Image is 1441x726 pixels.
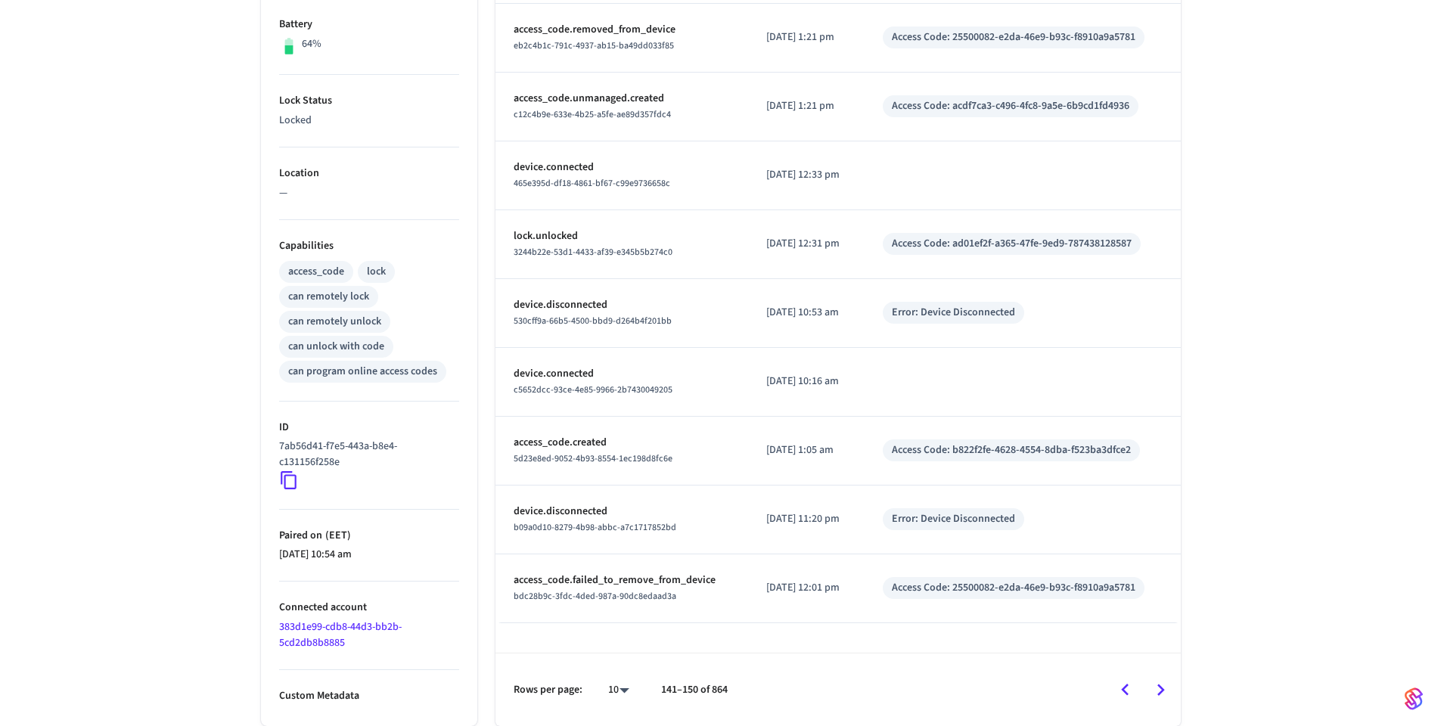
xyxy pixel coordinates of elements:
div: Access Code: ad01ef2f-a365-47fe-9ed9-787438128587 [892,236,1132,252]
div: Access Code: acdf7ca3-c496-4fc8-9a5e-6b9cd1fd4936 [892,98,1129,114]
div: Error: Device Disconnected [892,511,1015,527]
span: c5652dcc-93ce-4e85-9966-2b7430049205 [514,383,672,396]
span: b09a0d10-8279-4b98-abbc-a7c1717852bd [514,521,676,534]
p: device.disconnected [514,297,730,313]
span: eb2c4b1c-791c-4937-ab15-ba49dd033f85 [514,39,674,52]
div: Access Code: 25500082-e2da-46e9-b93c-f8910a9a5781 [892,29,1135,45]
a: 383d1e99-cdb8-44d3-bb2b-5cd2db8b8885 [279,619,402,650]
p: — [279,185,459,201]
span: 3244b22e-53d1-4433-af39-e345b5b274c0 [514,246,672,259]
p: ID [279,420,459,436]
p: [DATE] 12:01 pm [766,580,846,596]
img: SeamLogoGradient.69752ec5.svg [1405,687,1423,711]
span: 5d23e8ed-9052-4b93-8554-1ec198d8fc6e [514,452,672,465]
p: access_code.created [514,435,730,451]
div: can remotely lock [288,289,369,305]
p: device.connected [514,366,730,382]
p: [DATE] 11:20 pm [766,511,846,527]
span: bdc28b9c-3fdc-4ded-987a-90dc8edaad3a [514,590,676,603]
p: Connected account [279,600,459,616]
p: device.disconnected [514,504,730,520]
p: Paired on [279,528,459,544]
span: 465e395d-df18-4861-bf67-c99e9736658c [514,177,670,190]
p: Locked [279,113,459,129]
p: [DATE] 12:31 pm [766,236,846,252]
p: Location [279,166,459,181]
p: [DATE] 1:21 pm [766,29,846,45]
p: access_code.removed_from_device [514,22,730,38]
span: 530cff9a-66b5-4500-bbd9-d264b4f201bb [514,315,672,327]
p: [DATE] 12:33 pm [766,167,846,183]
button: Go to previous page [1107,672,1143,708]
p: 7ab56d41-f7e5-443a-b8e4-c131156f258e [279,439,453,470]
p: Capabilities [279,238,459,254]
p: Battery [279,17,459,33]
div: lock [367,264,386,280]
p: 141–150 of 864 [661,682,728,698]
div: Error: Device Disconnected [892,305,1015,321]
div: access_code [288,264,344,280]
p: [DATE] 10:16 am [766,374,846,389]
div: can program online access codes [288,364,437,380]
p: Lock Status [279,93,459,109]
p: Rows per page: [514,682,582,698]
p: Custom Metadata [279,688,459,704]
p: [DATE] 10:53 am [766,305,846,321]
p: access_code.unmanaged.created [514,91,730,107]
p: device.connected [514,160,730,175]
span: ( EET ) [322,528,351,543]
p: 64% [302,36,321,52]
p: access_code.failed_to_remove_from_device [514,572,730,588]
button: Go to next page [1143,672,1179,708]
p: [DATE] 1:05 am [766,442,846,458]
p: [DATE] 10:54 am [279,547,459,563]
div: Access Code: 25500082-e2da-46e9-b93c-f8910a9a5781 [892,580,1135,596]
div: can remotely unlock [288,314,381,330]
div: Access Code: b822f2fe-4628-4554-8dba-f523ba3dfce2 [892,442,1131,458]
div: 10 [601,679,637,701]
div: can unlock with code [288,339,384,355]
span: c12c4b9e-633e-4b25-a5fe-ae89d357fdc4 [514,108,671,121]
p: [DATE] 1:21 pm [766,98,846,114]
p: lock.unlocked [514,228,730,244]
